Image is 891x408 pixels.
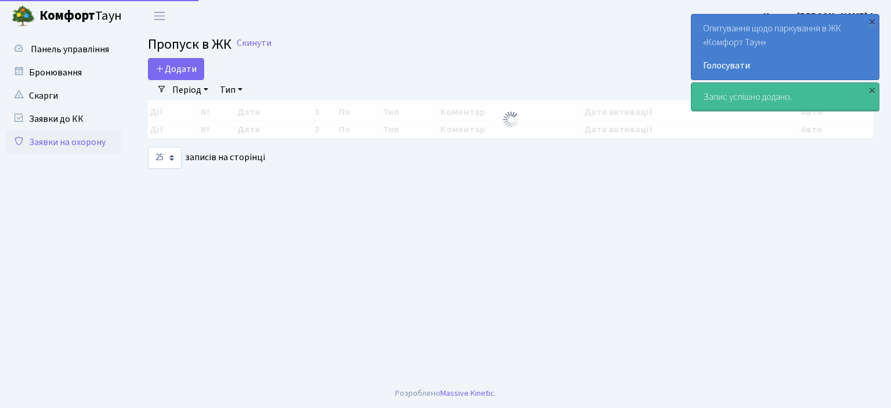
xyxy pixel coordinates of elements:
[502,110,520,129] img: Обробка...
[148,34,231,55] span: Пропуск в ЖК
[6,38,122,61] a: Панель управління
[31,43,109,56] span: Панель управління
[6,61,122,84] a: Бронювання
[148,58,204,80] a: Додати
[440,387,494,399] a: Massive Kinetic
[6,131,122,154] a: Заявки на охорону
[691,83,879,111] div: Запис успішно додано.
[39,6,122,26] span: Таун
[215,80,247,100] a: Тип
[763,9,877,23] a: Цитрус [PERSON_NAME] А.
[145,6,174,26] button: Переключити навігацію
[148,147,265,169] label: записів на сторінці
[12,5,35,28] img: logo.png
[6,107,122,131] a: Заявки до КК
[6,84,122,107] a: Скарги
[395,387,496,400] div: Розроблено .
[168,80,213,100] a: Період
[237,38,271,49] a: Скинути
[691,15,879,80] div: Опитування щодо паркування в ЖК «Комфорт Таун»
[155,63,197,75] span: Додати
[703,59,867,73] a: Голосувати
[866,84,878,96] div: ×
[39,6,95,25] b: Комфорт
[866,16,878,27] div: ×
[148,147,182,169] select: записів на сторінці
[763,10,877,23] b: Цитрус [PERSON_NAME] А.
